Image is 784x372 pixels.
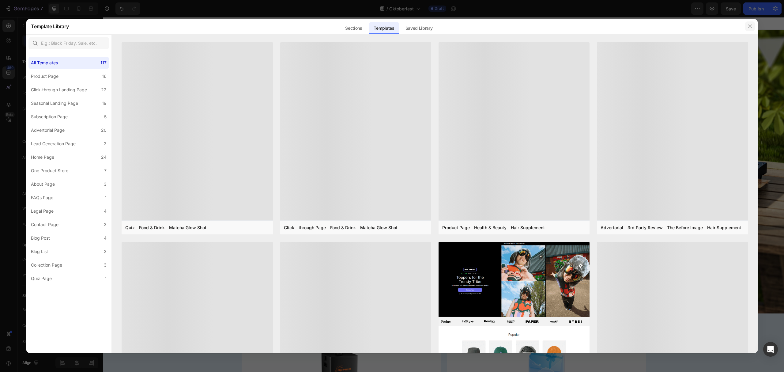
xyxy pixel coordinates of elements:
[105,275,107,282] div: 1
[31,234,50,242] div: Blog Post
[31,113,68,120] div: Subscription Page
[102,73,107,80] div: 16
[105,194,107,201] div: 1
[31,86,87,93] div: Click-through Landing Page
[31,140,76,147] div: Lead Generation Page
[369,22,399,34] div: Templates
[31,207,54,215] div: Legal Page
[125,224,206,231] div: Quiz - Food & Drink - Matcha Glow Shot
[432,152,464,157] div: Drop element here
[31,248,48,255] div: Blog List
[31,127,65,134] div: Advertorial Page
[442,224,545,231] div: Product Page - Health & Beauty - Hair Supplement
[31,73,58,80] div: Product Page
[104,180,107,188] div: 3
[31,194,53,201] div: FAQs Page
[138,133,336,154] h2: off
[31,261,62,269] div: Collection Page
[139,119,335,133] p: Oktoberfest Sale
[31,275,52,282] div: Quiz Page
[31,59,58,66] div: All Templates
[138,156,336,167] h2: Free Gift with P3
[31,100,78,107] div: Seasonal Landing Page
[104,207,107,215] div: 4
[216,181,224,189] p: SEC
[104,234,107,242] div: 4
[31,18,69,34] h2: Template Library
[192,181,201,189] p: MIN
[104,261,107,269] div: 3
[31,154,54,161] div: Home Page
[139,129,182,154] span: 55%
[101,127,107,134] div: 20
[763,342,778,357] div: Open Intercom Messenger
[192,173,201,181] div: 03
[104,167,107,174] div: 7
[424,320,462,370] img: Frame_2121235862_1_3840x.png
[145,181,154,189] p: DAY
[146,109,167,115] div: Text Block
[601,224,741,231] div: Advertorial - 3rd Party Review - The Before Image - Hair Supplement
[104,140,107,147] div: 2
[216,173,224,181] div: 52
[102,100,107,107] div: 19
[104,221,107,228] div: 2
[284,224,398,231] div: Click - through Page - Food & Drink - Matcha Glow Shot
[104,248,107,255] div: 2
[101,154,107,161] div: 24
[168,173,178,181] div: 23
[104,113,107,120] div: 5
[401,22,438,34] div: Saved Library
[101,86,107,93] div: 22
[145,173,154,181] div: 20
[31,221,58,228] div: Contact Page
[100,59,107,66] div: 117
[31,167,68,174] div: One Product Store
[340,22,367,34] div: Sections
[168,181,178,189] p: HRS
[31,180,55,188] div: About Page
[28,37,109,49] input: E.g.: Black Friday, Sale, etc.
